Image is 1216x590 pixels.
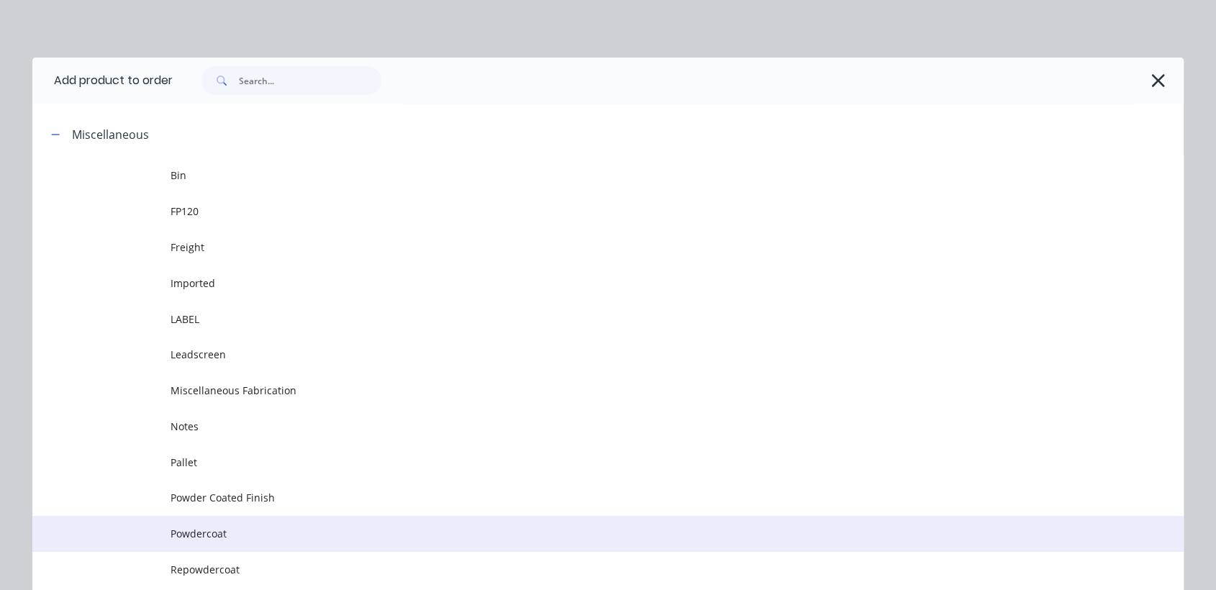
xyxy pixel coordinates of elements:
[171,526,981,541] span: Powdercoat
[171,419,981,434] span: Notes
[171,383,981,398] span: Miscellaneous Fabrication
[171,562,981,577] span: Repowdercoat
[32,58,173,104] div: Add product to order
[171,455,981,470] span: Pallet
[171,168,981,183] span: Bin
[72,126,149,143] div: Miscellaneous
[171,490,981,505] span: Powder Coated Finish
[239,66,381,95] input: Search...
[171,276,981,291] span: Imported
[171,347,981,362] span: Leadscreen
[171,204,981,219] span: FP120
[171,240,981,255] span: Freight
[171,312,981,327] span: LABEL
